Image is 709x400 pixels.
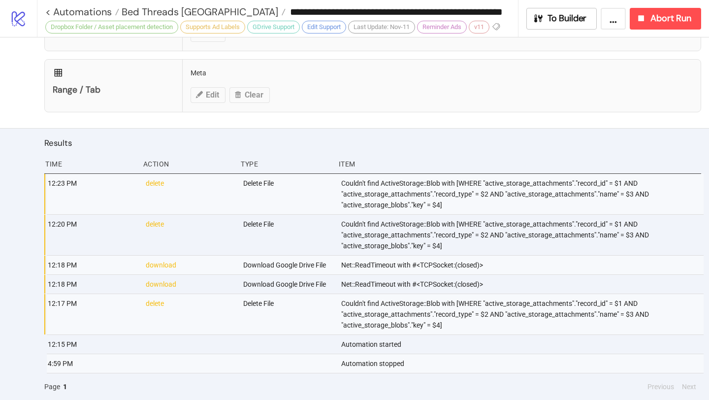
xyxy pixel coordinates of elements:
[417,21,467,33] div: Reminder Ads
[340,275,704,294] div: Net::ReadTimeout with #<TCPSocket:(closed)>
[302,21,346,33] div: Edit Support
[338,155,701,173] div: Item
[242,174,333,214] div: Delete File
[142,155,233,173] div: Action
[340,174,704,214] div: Couldn't find ActiveStorage::Blob with [WHERE "active_storage_attachments"."record_id" = $1 AND "...
[45,7,119,17] a: < Automations
[548,13,587,24] span: To Builder
[145,275,236,294] div: download
[44,381,60,392] span: Page
[44,136,701,149] h2: Results
[340,335,704,354] div: Automation started
[601,8,626,30] button: ...
[145,294,236,334] div: delete
[645,381,677,392] button: Previous
[242,275,333,294] div: Download Google Drive File
[119,5,278,18] span: Bed Threads [GEOGRAPHIC_DATA]
[47,335,138,354] div: 12:15 PM
[45,21,178,33] div: Dropbox Folder / Asset placement detection
[145,174,236,214] div: delete
[47,215,138,255] div: 12:20 PM
[47,256,138,274] div: 12:18 PM
[650,13,691,24] span: Abort Run
[47,275,138,294] div: 12:18 PM
[242,215,333,255] div: Delete File
[340,294,704,334] div: Couldn't find ActiveStorage::Blob with [WHERE "active_storage_attachments"."record_id" = $1 AND "...
[469,21,489,33] div: v11
[679,381,699,392] button: Next
[247,21,300,33] div: GDrive Support
[47,294,138,334] div: 12:17 PM
[44,155,135,173] div: Time
[60,381,70,392] button: 1
[47,174,138,214] div: 12:23 PM
[242,256,333,274] div: Download Google Drive File
[47,354,138,373] div: 4:59 PM
[119,7,286,17] a: Bed Threads [GEOGRAPHIC_DATA]
[526,8,597,30] button: To Builder
[242,294,333,334] div: Delete File
[630,8,701,30] button: Abort Run
[340,256,704,274] div: Net::ReadTimeout with #<TCPSocket:(closed)>
[145,215,236,255] div: delete
[240,155,331,173] div: Type
[340,354,704,373] div: Automation stopped
[180,21,245,33] div: Supports Ad Labels
[340,215,704,255] div: Couldn't find ActiveStorage::Blob with [WHERE "active_storage_attachments"."record_id" = $1 AND "...
[348,21,415,33] div: Last Update: Nov-11
[145,256,236,274] div: download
